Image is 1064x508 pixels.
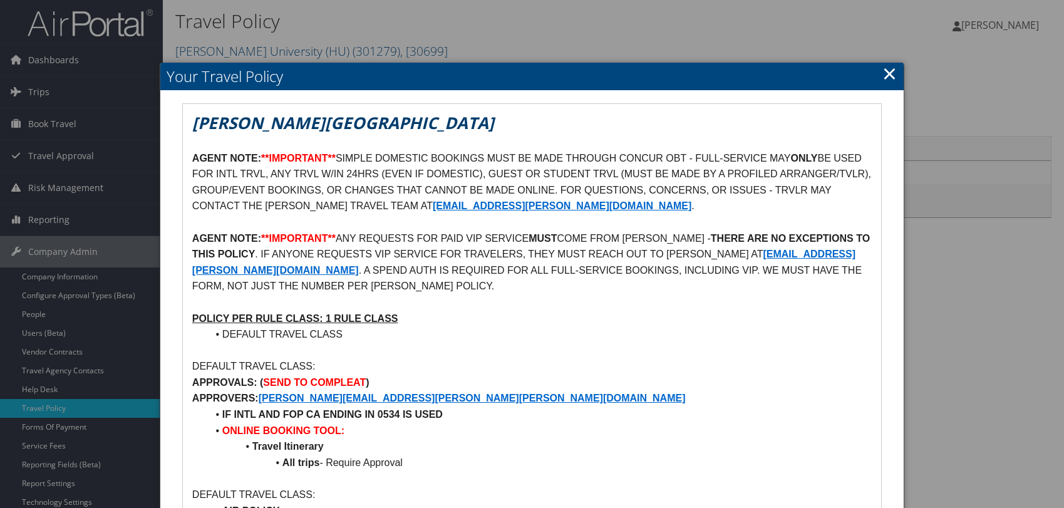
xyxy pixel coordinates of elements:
[282,457,320,468] strong: All trips
[160,63,904,90] h2: Your Travel Policy
[192,393,259,403] strong: APPROVERS:
[192,111,494,134] em: [PERSON_NAME][GEOGRAPHIC_DATA]
[207,326,872,343] li: DEFAULT TRAVEL CLASS
[529,233,557,244] strong: MUST
[882,61,897,86] a: Close
[192,153,261,163] strong: AGENT NOTE:
[192,313,398,324] u: POLICY PER RULE CLASS: 1 RULE CLASS
[433,200,691,211] a: [EMAIL_ADDRESS][PERSON_NAME][DOMAIN_NAME]
[207,455,872,471] li: - Require Approval
[192,150,872,214] p: SIMPLE DOMESTIC BOOKINGS MUST BE MADE THROUGH CONCUR OBT - FULL-SERVICE MAY BE USED FOR INTL TRVL...
[192,358,872,375] p: DEFAULT TRAVEL CLASS:
[192,377,257,388] strong: APPROVALS:
[252,441,324,452] strong: Travel Itinerary
[192,249,855,276] a: [EMAIL_ADDRESS][PERSON_NAME][DOMAIN_NAME]
[260,377,263,388] strong: (
[259,393,686,403] a: [PERSON_NAME][EMAIL_ADDRESS][PERSON_NAME][PERSON_NAME][DOMAIN_NAME]
[222,409,443,420] strong: IF INTL AND FOP CA ENDING IN 0534 IS USED
[791,153,818,163] strong: ONLY
[366,377,369,388] strong: )
[192,487,872,503] p: DEFAULT TRAVEL CLASS:
[192,231,872,294] p: ANY REQUESTS FOR PAID VIP SERVICE COME FROM [PERSON_NAME] - . IF ANYONE REQUESTS VIP SERVICE FOR ...
[222,425,344,436] strong: ONLINE BOOKING TOOL:
[263,377,366,388] strong: SEND TO COMPLEAT
[192,233,261,244] strong: AGENT NOTE:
